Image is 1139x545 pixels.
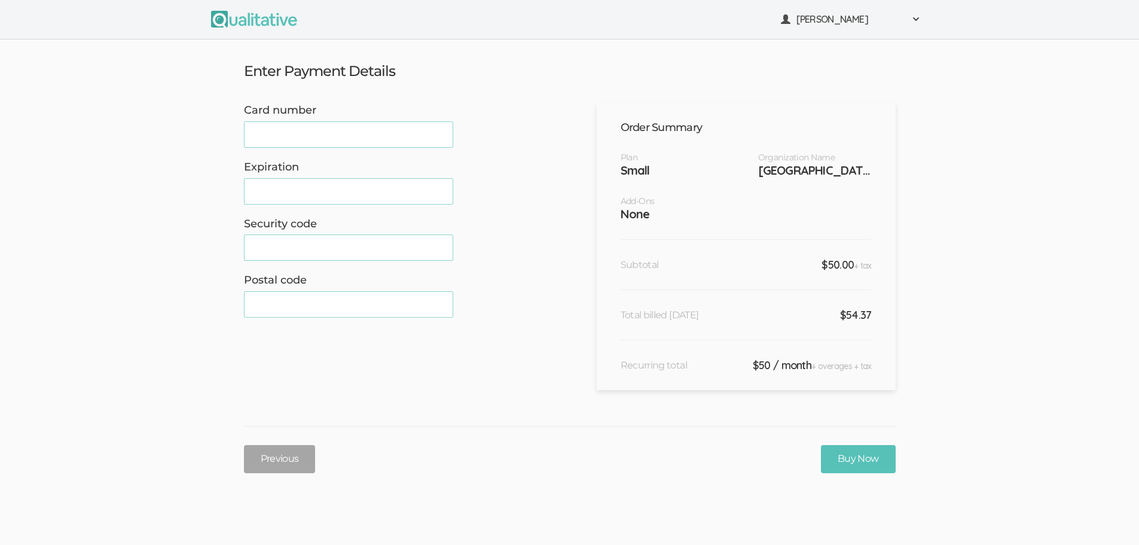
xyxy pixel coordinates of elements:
[244,445,316,473] button: Previous
[821,445,896,473] input: Buy Now
[211,11,297,28] img: Qualitative
[811,361,871,372] span: + overages + tax
[796,13,904,26] span: [PERSON_NAME]
[252,129,445,140] iframe: Secure card number input frame
[822,258,871,272] h4: $50.00
[244,273,328,288] label: Postal code
[1079,488,1139,545] iframe: Chat Widget
[244,103,328,118] label: Card number
[252,299,445,310] iframe: Secure postal code input frame
[758,152,872,163] h6: Organization Name
[244,160,328,175] label: Expiration
[244,63,396,79] h3: Enter Payment Details
[773,6,929,33] button: [PERSON_NAME]
[621,309,699,321] h5: Total billed [DATE]
[753,358,872,372] h4: $50 / month
[854,260,871,271] span: + tax
[621,163,734,178] h4: Small
[252,242,445,254] iframe: Secure CVC input frame
[252,185,445,197] iframe: Secure expiration date input frame
[244,217,328,232] label: Security code
[621,360,687,371] h5: Recurring total
[621,152,734,163] h6: Plan
[758,163,872,178] h4: [GEOGRAPHIC_DATA][US_STATE] GC
[621,206,872,221] h4: None
[621,259,659,270] h5: Subtotal
[621,196,872,206] h6: Add-Ons
[621,121,872,134] h4: Order Summary
[840,308,872,322] h4: $54.37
